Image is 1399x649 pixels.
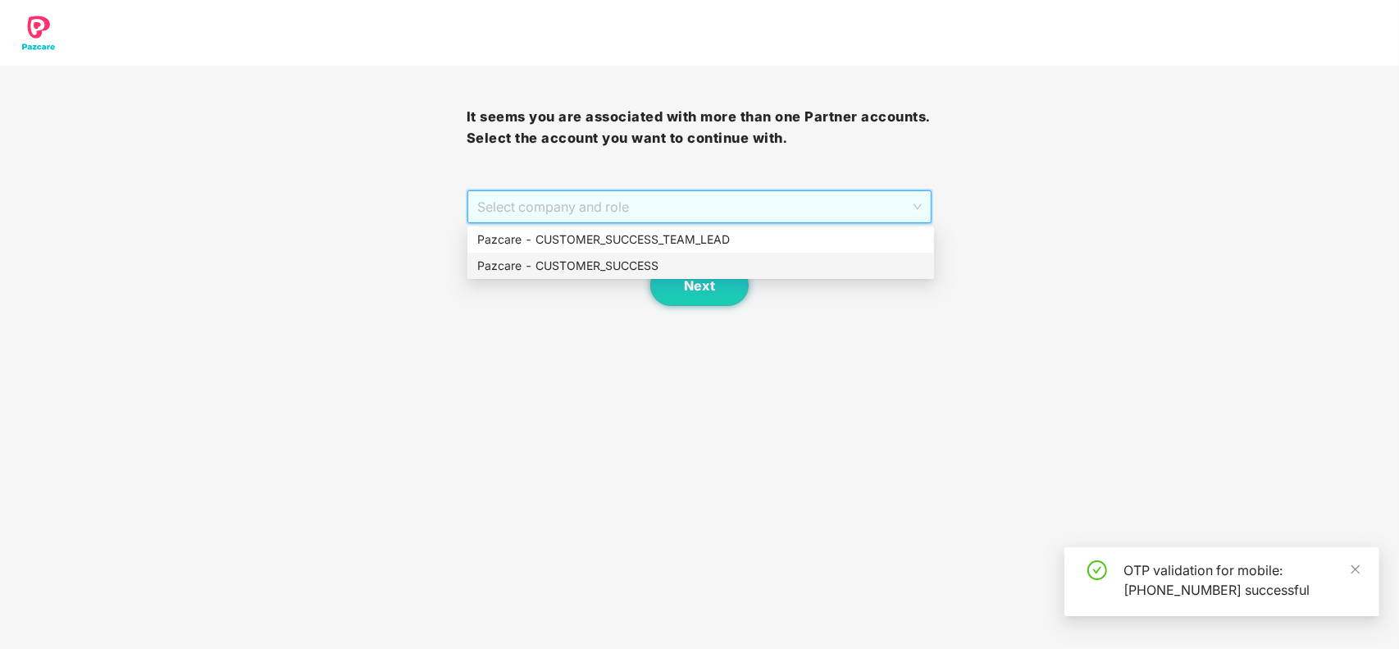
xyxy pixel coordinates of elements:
span: check-circle [1087,560,1107,580]
h3: It seems you are associated with more than one Partner accounts. Select the account you want to c... [467,107,933,149]
button: Next [650,265,749,306]
span: Next [684,278,715,294]
div: Pazcare - CUSTOMER_SUCCESS [467,253,934,279]
div: OTP validation for mobile: [PHONE_NUMBER] successful [1123,560,1360,600]
div: Pazcare - CUSTOMER_SUCCESS [477,257,924,275]
span: Select company and role [477,191,923,222]
div: Pazcare - CUSTOMER_SUCCESS_TEAM_LEAD [477,231,924,249]
span: close [1350,564,1361,575]
div: Pazcare - CUSTOMER_SUCCESS_TEAM_LEAD [467,226,934,253]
